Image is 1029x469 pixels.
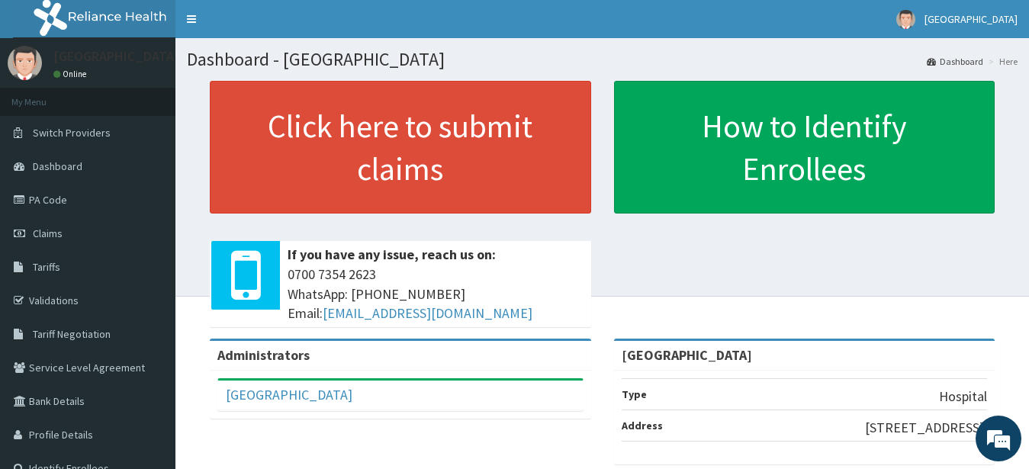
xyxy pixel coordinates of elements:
[33,260,60,274] span: Tariffs
[210,81,591,214] a: Click here to submit claims
[33,126,111,140] span: Switch Providers
[33,159,82,173] span: Dashboard
[622,387,647,401] b: Type
[865,418,987,438] p: [STREET_ADDRESS].
[927,55,983,68] a: Dashboard
[323,304,532,322] a: [EMAIL_ADDRESS][DOMAIN_NAME]
[53,50,179,63] p: [GEOGRAPHIC_DATA]
[896,10,915,29] img: User Image
[924,12,1018,26] span: [GEOGRAPHIC_DATA]
[33,226,63,240] span: Claims
[187,50,1018,69] h1: Dashboard - [GEOGRAPHIC_DATA]
[217,346,310,364] b: Administrators
[288,265,584,323] span: 0700 7354 2623 WhatsApp: [PHONE_NUMBER] Email:
[8,46,42,80] img: User Image
[226,386,352,403] a: [GEOGRAPHIC_DATA]
[622,346,752,364] strong: [GEOGRAPHIC_DATA]
[614,81,995,214] a: How to Identify Enrollees
[939,387,987,406] p: Hospital
[288,246,496,263] b: If you have any issue, reach us on:
[33,327,111,341] span: Tariff Negotiation
[622,419,663,432] b: Address
[53,69,90,79] a: Online
[985,55,1018,68] li: Here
